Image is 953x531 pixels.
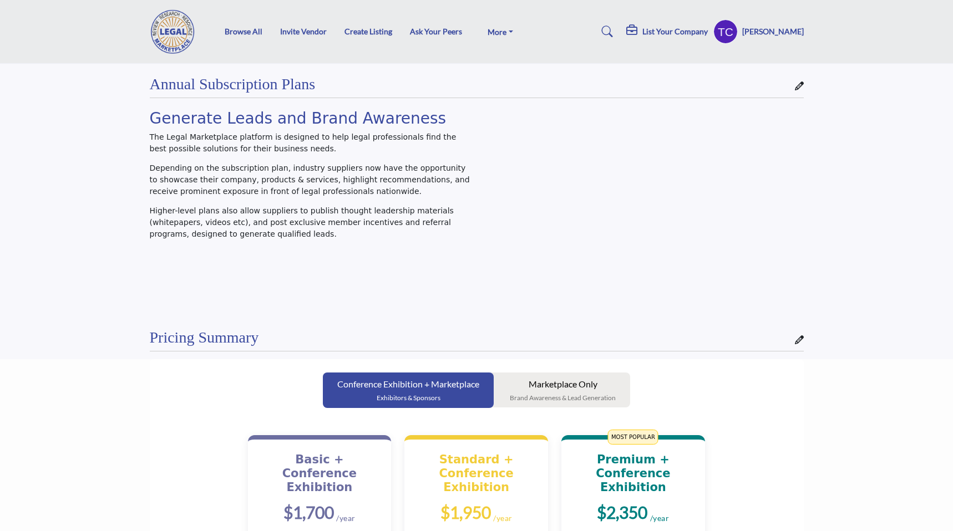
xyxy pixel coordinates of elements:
[597,502,647,522] b: $2,350
[150,328,259,347] h2: Pricing Summary
[713,19,738,44] button: Show hide supplier dropdown
[323,372,494,408] button: Conference Exhibition + Marketplace Exhibitors & Sponsors
[510,393,616,403] p: Brand Awareness & Lead Generation
[440,502,491,522] b: $1,950
[410,27,462,36] a: Ask Your Peers
[337,377,479,391] p: Conference Exhibition + Marketplace
[280,27,327,36] a: Invite Vendor
[344,27,392,36] a: Create Listing
[626,25,708,38] div: List Your Company
[150,9,202,54] img: Site Logo
[650,513,670,523] sub: /year
[480,24,521,39] a: More
[150,205,471,240] p: Higher-level plans also allow suppliers to publish thought leadership materials (whitepapers, vid...
[596,453,670,494] b: Premium + Conference Exhibition
[282,453,357,494] b: Basic + Conference Exhibition
[510,377,616,391] p: Marketplace Only
[337,393,479,403] p: Exhibitors & Sponsors
[742,26,804,37] h5: [PERSON_NAME]
[493,513,513,523] sub: /year
[150,131,471,155] p: The Legal Marketplace platform is designed to help legal professionals find the best possible sol...
[439,453,513,494] b: Standard + Conference Exhibition
[150,75,316,94] h2: Annual Subscription Plans
[608,430,658,445] span: MOST POPULAR
[336,513,356,523] sub: /year
[225,27,262,36] a: Browse All
[150,109,471,128] h2: Generate Leads and Brand Awareness
[495,372,630,408] button: Marketplace Only Brand Awareness & Lead Generation
[283,502,334,522] b: $1,700
[642,27,708,37] h5: List Your Company
[150,162,471,197] p: Depending on the subscription plan, industry suppliers now have the opportunity to showcase their...
[591,23,620,40] a: Search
